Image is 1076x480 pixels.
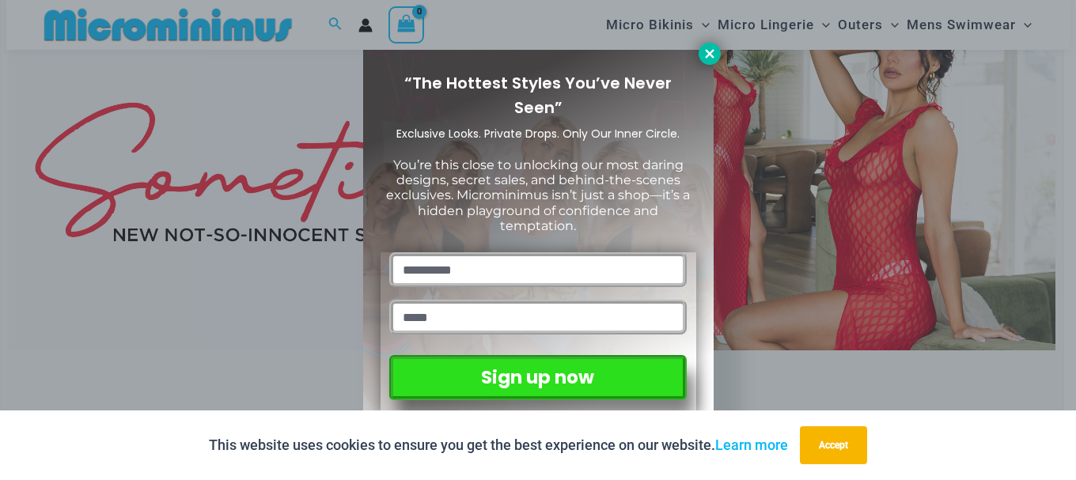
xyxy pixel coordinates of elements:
button: Accept [800,426,867,464]
span: Exclusive Looks. Private Drops. Only Our Inner Circle. [396,126,680,142]
span: You’re this close to unlocking our most daring designs, secret sales, and behind-the-scenes exclu... [386,157,690,233]
button: Close [699,43,721,65]
p: This website uses cookies to ensure you get the best experience on our website. [209,433,788,457]
button: Sign up now [389,355,686,400]
a: Learn more [715,437,788,453]
span: “The Hottest Styles You’ve Never Seen” [404,72,672,119]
